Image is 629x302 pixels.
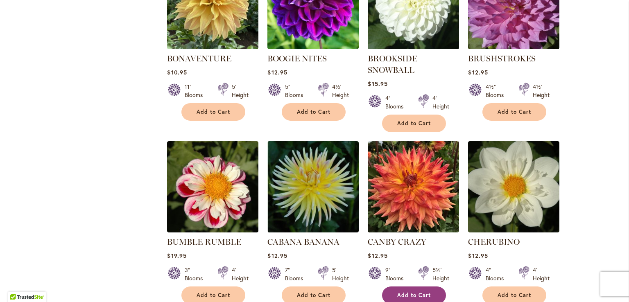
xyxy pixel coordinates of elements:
span: $12.95 [267,252,287,259]
a: CABANA BANANA [267,226,359,234]
iframe: Launch Accessibility Center [6,273,29,296]
img: CHERUBINO [468,141,559,232]
div: 4' Height [533,266,550,282]
div: 5½' Height [432,266,449,282]
img: Canby Crazy [368,141,459,232]
img: CABANA BANANA [267,141,359,232]
a: BRUSHSTROKES [468,43,559,51]
a: BOOGIE NITES [267,43,359,51]
div: 4½' Height [332,83,349,99]
span: Add to Cart [498,292,531,299]
div: 4' Height [432,94,449,110]
span: $12.95 [468,252,488,259]
a: CHERUBINO [468,226,559,234]
span: $12.95 [368,252,387,259]
span: Add to Cart [397,120,431,127]
a: BRUSHSTROKES [468,54,536,63]
div: 7" Blooms [285,266,308,282]
span: Add to Cart [498,108,531,115]
a: Canby Crazy [368,226,459,234]
div: 5' Height [332,266,349,282]
div: 9" Blooms [385,266,408,282]
a: CABANA BANANA [267,237,339,247]
button: Add to Cart [482,103,546,121]
a: BROOKSIDE SNOWBALL [368,43,459,51]
span: Add to Cart [297,292,330,299]
a: Bonaventure [167,43,258,51]
span: $10.95 [167,68,187,76]
a: BONAVENTURE [167,54,231,63]
div: 11" Blooms [185,83,208,99]
a: BOOGIE NITES [267,54,327,63]
span: Add to Cart [297,108,330,115]
div: 5' Height [232,83,249,99]
button: Add to Cart [181,103,245,121]
div: 5" Blooms [285,83,308,99]
a: BROOKSIDE SNOWBALL [368,54,417,75]
button: Add to Cart [382,115,446,132]
a: BUMBLE RUMBLE [167,237,241,247]
span: Add to Cart [197,292,230,299]
span: $12.95 [468,68,488,76]
img: BUMBLE RUMBLE [167,141,258,232]
div: 4½" Blooms [486,83,509,99]
div: 4" Blooms [385,94,408,110]
div: 4½' Height [533,83,550,99]
div: 4' Height [232,266,249,282]
a: BUMBLE RUMBLE [167,226,258,234]
a: CHERUBINO [468,237,520,247]
button: Add to Cart [282,103,346,121]
span: $19.95 [167,252,186,259]
span: $12.95 [267,68,287,76]
a: CANBY CRAZY [368,237,426,247]
span: $15.95 [368,80,387,88]
span: Add to Cart [197,108,230,115]
div: 3" Blooms [185,266,208,282]
div: 4" Blooms [486,266,509,282]
span: Add to Cart [397,292,431,299]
